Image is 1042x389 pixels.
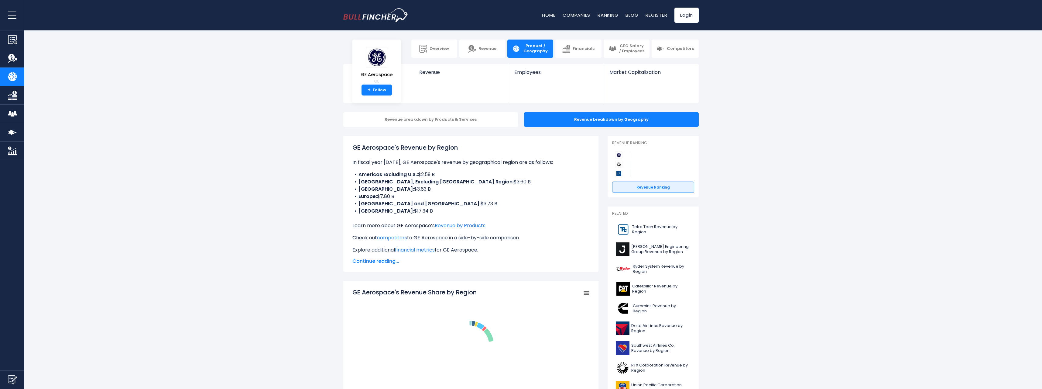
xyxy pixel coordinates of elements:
h1: GE Aerospace's Revenue by Region [352,143,589,152]
li: $3.73 B [352,200,589,207]
span: Southwest Airlines Co. Revenue by Region [631,343,691,353]
span: Employees [514,69,597,75]
p: Revenue Ranking [612,141,694,146]
a: Cummins Revenue by Region [612,300,694,317]
img: J logo [616,242,629,256]
img: TTEK logo [616,223,630,236]
a: Overview [411,40,457,58]
p: Related [612,211,694,216]
span: Cummins Revenue by Region [633,304,691,314]
img: DAL logo [616,321,629,335]
img: RTX logo [616,361,629,375]
img: LUV logo [616,341,629,355]
b: Americas Excluding U.S.: [358,171,418,178]
img: Lockheed Martin Corporation competitors logo [615,170,622,177]
a: Tetra Tech Revenue by Region [612,221,694,238]
b: Europe: [358,193,377,200]
a: GE Aerospace GE [361,47,393,85]
div: Revenue breakdown by Geography [524,112,699,127]
a: Ryder System Revenue by Region [612,261,694,277]
span: Caterpillar Revenue by Region [632,284,691,294]
a: financial metrics [395,246,435,253]
a: Login [674,8,699,23]
span: Revenue [478,46,496,51]
a: Financials [555,40,601,58]
span: RTX Corporation Revenue by Region [631,363,691,373]
span: Delta Air Lines Revenue by Region [631,323,691,334]
a: CEO Salary / Employees [604,40,650,58]
span: [PERSON_NAME] Engineering Group Revenue by Region [631,244,691,255]
span: Tetra Tech Revenue by Region [632,224,691,235]
p: Learn more about GE Aerospace’s [352,222,589,229]
a: RTX Corporation Revenue by Region [612,359,694,376]
a: Product / Geography [507,40,553,58]
a: Caterpillar Revenue by Region [612,280,694,297]
tspan: GE Aerospace's Revenue Share by Region [352,288,477,297]
strong: + [368,87,371,93]
span: Financials [573,46,595,51]
a: Go to homepage [343,8,409,22]
a: Revenue [459,40,505,58]
li: $3.63 B [352,186,589,193]
a: Companies [563,12,590,18]
a: Revenue [413,64,508,85]
b: [GEOGRAPHIC_DATA], Excluding [GEOGRAPHIC_DATA] Region: [358,178,514,185]
a: Revenue by Products [435,222,485,229]
span: Continue reading... [352,258,589,265]
a: Blog [626,12,638,18]
a: Employees [508,64,603,85]
span: Product / Geography [523,43,548,54]
p: Explore additional for GE Aerospace. [352,246,589,254]
li: $17.34 B [352,207,589,215]
a: +Follow [362,85,392,96]
p: In fiscal year [DATE], GE Aerospace's revenue by geographical region are as follows: [352,159,589,166]
small: GE [361,78,393,84]
span: Market Capitalization [609,69,692,75]
b: [GEOGRAPHIC_DATA] and [GEOGRAPHIC_DATA]: [358,200,481,207]
a: Market Capitalization [603,64,698,85]
div: Revenue breakdown by Products & Services [343,112,518,127]
img: R logo [616,262,631,276]
a: Southwest Airlines Co. Revenue by Region [612,340,694,356]
a: competitors [377,234,407,241]
a: Register [646,12,667,18]
span: Overview [430,46,449,51]
li: $7.80 B [352,193,589,200]
img: CMI logo [616,302,631,315]
img: RTX Corporation competitors logo [615,161,622,168]
span: GE Aerospace [361,72,393,77]
img: CAT logo [616,282,630,296]
a: [PERSON_NAME] Engineering Group Revenue by Region [612,241,694,258]
a: Revenue Ranking [612,182,694,193]
a: Home [542,12,555,18]
li: $2.59 B [352,171,589,178]
b: [GEOGRAPHIC_DATA]: [358,207,414,214]
li: $3.60 B [352,178,589,186]
p: Check out to GE Aerospace in a side-by-side comparison. [352,234,589,241]
img: bullfincher logo [343,8,409,22]
a: Delta Air Lines Revenue by Region [612,320,694,337]
span: CEO Salary / Employees [619,43,645,54]
span: Ryder System Revenue by Region [633,264,691,274]
span: Competitors [667,46,694,51]
a: Ranking [598,12,618,18]
img: GE Aerospace competitors logo [615,151,622,159]
a: Competitors [652,40,699,58]
b: [GEOGRAPHIC_DATA]: [358,186,414,193]
span: Revenue [419,69,502,75]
